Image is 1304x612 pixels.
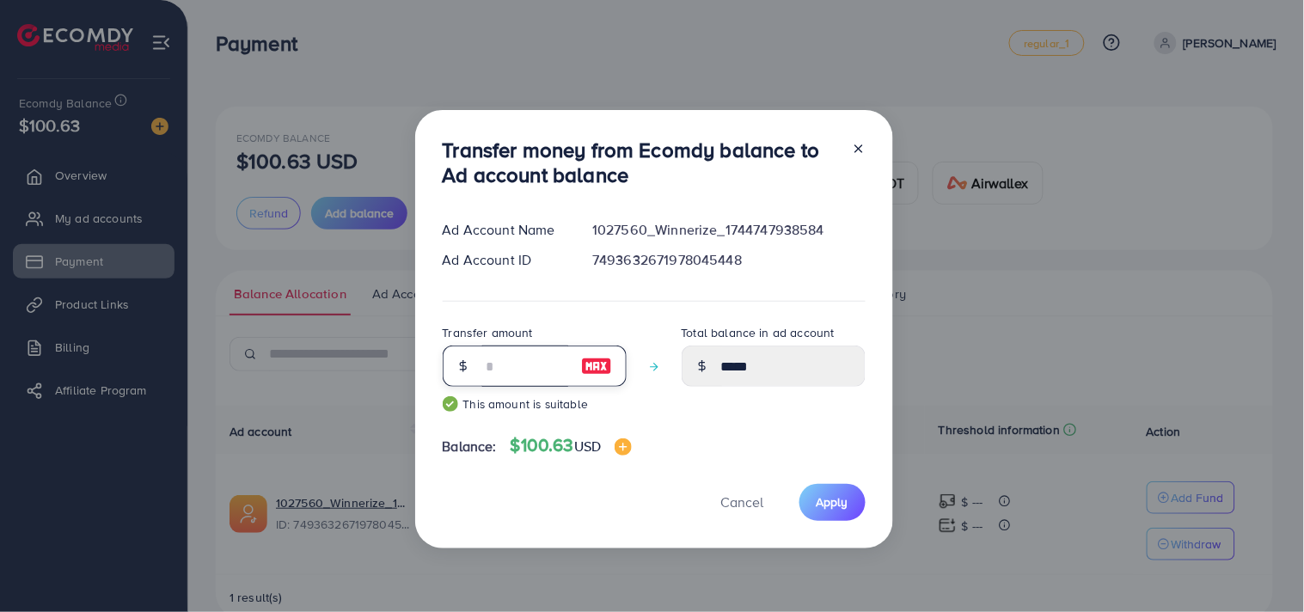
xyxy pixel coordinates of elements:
[443,437,497,456] span: Balance:
[443,395,627,413] small: This amount is suitable
[700,484,786,521] button: Cancel
[579,220,879,240] div: 1027560_Winnerize_1744747938584
[581,356,612,376] img: image
[682,324,835,341] label: Total balance in ad account
[721,493,764,511] span: Cancel
[1231,535,1291,599] iframe: Chat
[574,437,601,456] span: USD
[443,324,533,341] label: Transfer amount
[511,435,633,456] h4: $100.63
[443,138,838,187] h3: Transfer money from Ecomdy balance to Ad account balance
[443,396,458,412] img: guide
[429,250,579,270] div: Ad Account ID
[579,250,879,270] div: 7493632671978045448
[817,493,848,511] span: Apply
[615,438,632,456] img: image
[429,220,579,240] div: Ad Account Name
[799,484,866,521] button: Apply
